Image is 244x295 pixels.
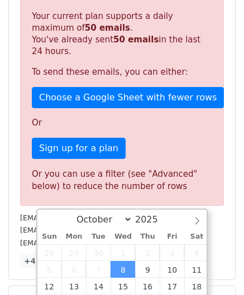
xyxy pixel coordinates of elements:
small: [EMAIL_ADDRESS][DOMAIN_NAME] [20,226,145,234]
p: To send these emails, you can either: [32,66,212,78]
span: Sun [37,233,62,240]
span: October 12, 2025 [37,278,62,294]
a: Choose a Google Sheet with fewer rows [32,87,224,108]
span: October 5, 2025 [37,261,62,278]
small: [EMAIL_ADDRESS][DOMAIN_NAME] [20,239,145,247]
div: Or you can use a filter (see "Advanced" below) to reduce the number of rows [32,168,212,193]
p: Or [32,117,212,129]
span: September 30, 2025 [86,244,111,261]
span: October 16, 2025 [135,278,160,294]
span: October 4, 2025 [184,244,209,261]
span: October 8, 2025 [111,261,135,278]
span: October 2, 2025 [135,244,160,261]
span: October 6, 2025 [61,261,86,278]
span: October 18, 2025 [184,278,209,294]
a: Sign up for a plan [32,138,126,159]
span: October 9, 2025 [135,261,160,278]
span: September 28, 2025 [37,244,62,261]
span: Wed [111,233,135,240]
span: Sat [184,233,209,240]
span: October 17, 2025 [160,278,184,294]
p: Your current plan supports a daily maximum of . You've already sent in the last 24 hours. [32,11,212,57]
a: +47 more [20,254,67,268]
span: September 29, 2025 [61,244,86,261]
span: October 7, 2025 [86,261,111,278]
small: [EMAIL_ADDRESS][DOMAIN_NAME] [20,214,145,222]
span: October 14, 2025 [86,278,111,294]
strong: 50 emails [113,35,159,45]
iframe: Chat Widget [188,241,244,295]
span: Tue [86,233,111,240]
span: October 13, 2025 [61,278,86,294]
span: October 1, 2025 [111,244,135,261]
span: October 10, 2025 [160,261,184,278]
span: October 3, 2025 [160,244,184,261]
span: October 15, 2025 [111,278,135,294]
input: Year [132,214,173,225]
span: Mon [61,233,86,240]
span: Fri [160,233,184,240]
strong: 50 emails [85,23,130,33]
span: Thu [135,233,160,240]
span: October 11, 2025 [184,261,209,278]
